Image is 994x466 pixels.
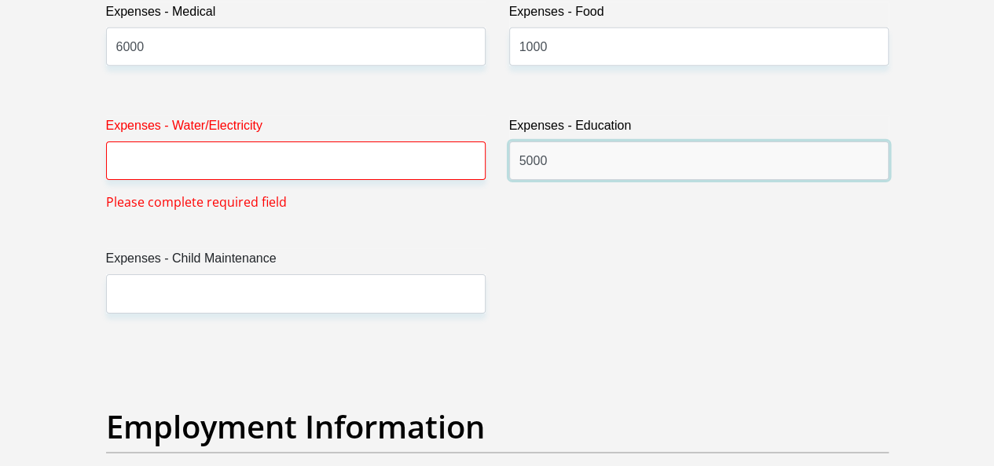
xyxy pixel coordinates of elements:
[106,274,486,313] input: Expenses - Child Maintenance
[106,249,486,274] label: Expenses - Child Maintenance
[106,141,486,180] input: Expenses - Water/Electricity
[106,193,287,211] span: Please complete required field
[106,116,486,141] label: Expenses - Water/Electricity
[509,116,889,141] label: Expenses - Education
[509,2,889,28] label: Expenses - Food
[509,141,889,180] input: Expenses - Education
[509,28,889,66] input: Expenses - Food
[106,2,486,28] label: Expenses - Medical
[106,28,486,66] input: Expenses - Medical
[106,408,889,446] h2: Employment Information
